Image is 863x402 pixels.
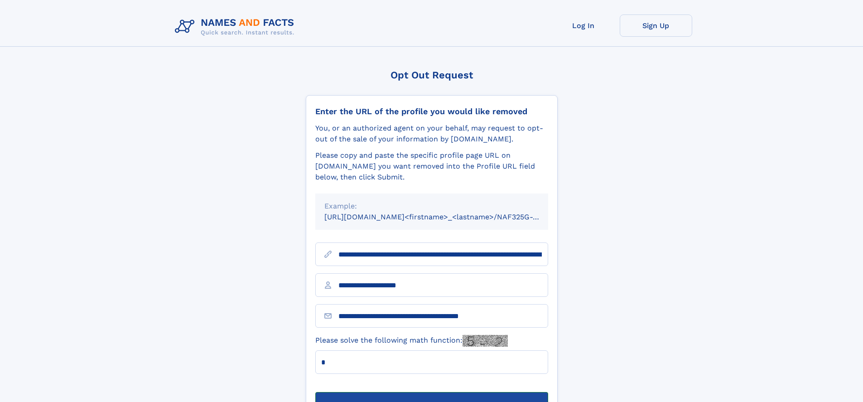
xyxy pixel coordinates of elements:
[315,107,548,116] div: Enter the URL of the profile you would like removed
[315,123,548,145] div: You, or an authorized agent on your behalf, may request to opt-out of the sale of your informatio...
[547,15,620,37] a: Log In
[324,213,565,221] small: [URL][DOMAIN_NAME]<firstname>_<lastname>/NAF325G-xxxxxxxx
[315,335,508,347] label: Please solve the following math function:
[306,69,558,81] div: Opt Out Request
[315,150,548,183] div: Please copy and paste the specific profile page URL on [DOMAIN_NAME] you want removed into the Pr...
[171,15,302,39] img: Logo Names and Facts
[324,201,539,212] div: Example:
[620,15,692,37] a: Sign Up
